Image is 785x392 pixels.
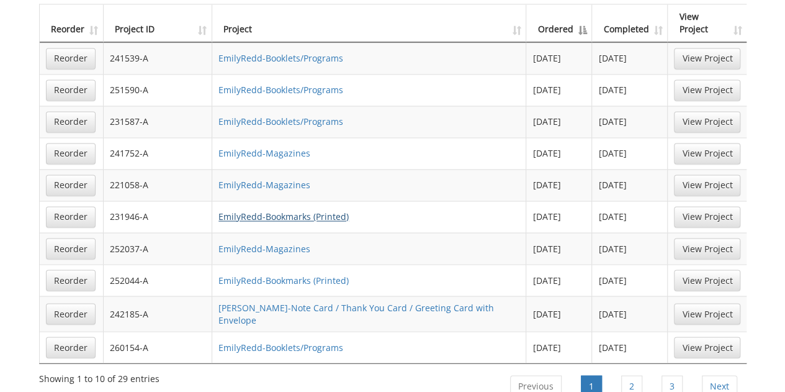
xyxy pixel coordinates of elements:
a: EmilyRedd-Booklets/Programs [218,52,343,64]
a: View Project [674,48,740,69]
td: [DATE] [592,137,668,169]
a: EmilyRedd-Bookmarks (Printed) [218,211,349,222]
td: 252037-A [104,232,213,264]
td: [DATE] [526,106,592,137]
a: [PERSON_NAME]-Note Card / Thank You Card / Greeting Card with Envelope [218,301,494,326]
a: EmilyRedd-Magazines [218,179,310,191]
a: View Project [674,238,740,259]
th: Completed: activate to sort column ascending [592,4,668,42]
a: Reorder [46,206,96,227]
th: Project: activate to sort column ascending [212,4,526,42]
td: 231587-A [104,106,213,137]
a: View Project [674,270,740,291]
a: Reorder [46,337,96,358]
a: EmilyRedd-Booklets/Programs [218,116,343,127]
a: View Project [674,303,740,324]
a: Reorder [46,48,96,69]
td: [DATE] [592,232,668,264]
div: Showing 1 to 10 of 29 entries [39,367,159,385]
a: EmilyRedd-Magazines [218,147,310,159]
a: Reorder [46,111,96,132]
td: 242185-A [104,296,213,331]
td: 221058-A [104,169,213,201]
th: Reorder: activate to sort column ascending [40,4,104,42]
a: Reorder [46,303,96,324]
td: [DATE] [526,331,592,363]
td: [DATE] [526,201,592,232]
td: [DATE] [526,169,592,201]
td: [DATE] [526,296,592,331]
td: 260154-A [104,331,213,363]
td: [DATE] [526,74,592,106]
td: [DATE] [592,296,668,331]
a: View Project [674,80,740,101]
a: View Project [674,111,740,132]
td: [DATE] [592,201,668,232]
td: [DATE] [526,42,592,74]
td: [DATE] [592,42,668,74]
td: [DATE] [592,169,668,201]
a: View Project [674,175,740,196]
a: Reorder [46,175,96,196]
td: [DATE] [592,106,668,137]
a: Reorder [46,270,96,291]
a: View Project [674,206,740,227]
td: [DATE] [592,264,668,296]
td: [DATE] [592,331,668,363]
td: [DATE] [592,74,668,106]
a: Reorder [46,80,96,101]
a: EmilyRedd-Magazines [218,242,310,254]
a: EmilyRedd-Bookmarks (Printed) [218,274,349,286]
a: EmilyRedd-Booklets/Programs [218,84,343,96]
a: Reorder [46,238,96,259]
td: 231946-A [104,201,213,232]
th: View Project: activate to sort column ascending [668,4,747,42]
td: 241539-A [104,42,213,74]
td: 241752-A [104,137,213,169]
td: [DATE] [526,137,592,169]
td: [DATE] [526,264,592,296]
a: View Project [674,337,740,358]
td: 252044-A [104,264,213,296]
td: [DATE] [526,232,592,264]
a: View Project [674,143,740,164]
a: EmilyRedd-Booklets/Programs [218,341,343,353]
th: Project ID: activate to sort column ascending [104,4,213,42]
td: 251590-A [104,74,213,106]
a: Reorder [46,143,96,164]
th: Ordered: activate to sort column descending [526,4,592,42]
